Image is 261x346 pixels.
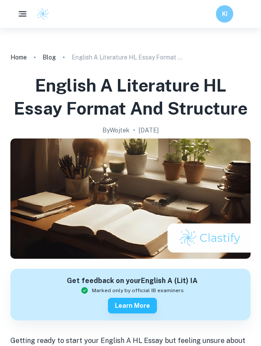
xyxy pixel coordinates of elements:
h2: By Wojtek [102,125,130,135]
img: English A Literature HL Essay Format and Structure cover image [10,138,251,259]
p: English A Literature HL Essay Format and Structure [72,53,184,62]
a: Get feedback on yourEnglish A (Lit) IAMarked only by official IB examinersLearn more [10,269,251,320]
button: KI [216,5,233,23]
h2: [DATE] [139,125,159,135]
button: Learn more [108,298,157,313]
p: • [133,125,135,135]
a: Home [10,51,27,63]
h1: English A Literature HL Essay Format and Structure [10,74,251,120]
a: Clastify logo [31,7,49,20]
span: Marked only by official IB examiners [92,287,184,294]
h6: Get feedback on your English A (Lit) IA [67,276,198,287]
h6: KI [220,9,230,19]
a: Blog [42,51,56,63]
img: Clastify logo [36,7,49,20]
